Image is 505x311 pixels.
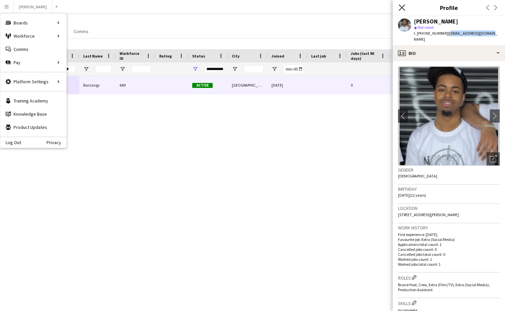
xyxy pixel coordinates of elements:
span: Workforce ID [120,51,143,61]
a: Knowledge Base [0,107,66,121]
a: Log Out [0,140,21,145]
div: Pay [0,56,66,69]
span: Last job [311,54,326,58]
button: [PERSON_NAME] [14,0,53,13]
p: Applications total count: 1 [398,242,500,247]
h3: Location [398,205,500,211]
span: [STREET_ADDRESS][PERSON_NAME] [398,212,459,217]
span: Rating [159,54,172,58]
img: Crew avatar or photo [398,66,500,166]
h3: Skills [398,299,500,306]
p: Cancelled jobs total count: 0 [398,252,500,257]
button: Open Filter Menu [232,66,238,72]
span: Active [192,83,213,88]
p: Worked jobs total count: 1 [398,262,500,267]
input: Joined Filter Input [283,65,303,73]
h3: Work history [398,225,500,231]
a: Comms [71,27,91,36]
div: 0 [347,76,390,94]
a: Product Updates [0,121,66,134]
button: Open Filter Menu [271,66,277,72]
h3: Roles [398,274,500,281]
div: [DATE] [268,76,307,94]
div: 649 [116,76,155,94]
span: [DATE] (22 years) [398,193,426,198]
span: t. [PHONE_NUMBER] [414,31,448,36]
span: Brand Host, Crew, Extra (Film/TV), Extra (Social Media), Production Assistant [398,282,490,292]
p: Favourite job: Extra (Social Media) [398,237,500,242]
span: Comms [74,28,89,34]
input: City Filter Input [244,65,264,73]
span: City [232,54,239,58]
h3: Gender [398,167,500,173]
span: Joined [271,54,284,58]
div: Bio [393,45,505,61]
button: Open Filter Menu [83,66,89,72]
div: Platform Settings [0,75,66,88]
p: Worked jobs count: 1 [398,257,500,262]
a: Training Academy [0,94,66,107]
div: Workforce [0,29,66,43]
h3: Profile [393,3,505,12]
div: Barzangy [79,76,116,94]
span: Last Name [83,54,103,58]
a: Privacy [47,140,66,145]
div: Boards [0,16,66,29]
input: Workforce ID Filter Input [131,65,151,73]
div: [PERSON_NAME] [414,19,458,24]
p: Cancelled jobs count: 0 [398,247,500,252]
span: Not rated [418,25,434,30]
div: [GEOGRAPHIC_DATA] [228,76,268,94]
button: Open Filter Menu [120,66,126,72]
p: First experience: [DATE] [398,232,500,237]
span: Jobs (last 90 days) [351,51,378,61]
h3: Birthday [398,186,500,192]
span: Status [192,54,205,58]
span: [DEMOGRAPHIC_DATA] [398,174,437,178]
div: Open photos pop-in [487,152,500,166]
input: First Name Filter Input [59,65,75,73]
a: Comms [0,43,66,56]
button: Open Filter Menu [192,66,198,72]
span: | [EMAIL_ADDRESS][DOMAIN_NAME] [414,31,497,42]
input: Last Name Filter Input [95,65,112,73]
